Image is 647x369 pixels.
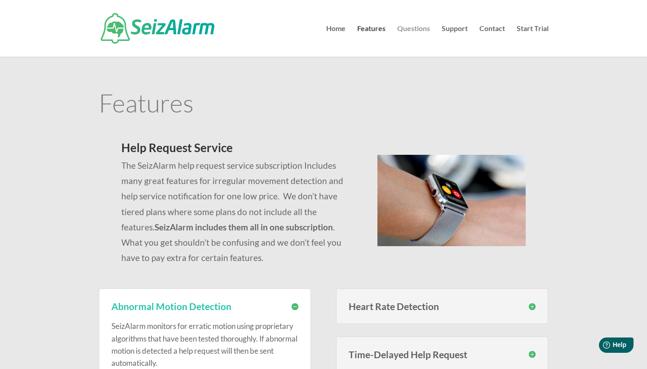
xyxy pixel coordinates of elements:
a: Home [326,25,346,57]
h2: Help Request Service [121,142,355,158]
a: Questions [397,25,430,57]
img: SeizAlarm [101,13,214,44]
p: SeizAlarm monitors for erratic motion using proprietary algorithms that have been tested thorough... [111,320,299,369]
h1: Features [99,90,549,120]
a: Support [442,25,468,57]
a: Contact [479,25,505,57]
a: Start Trial [517,25,549,57]
strong: SeizAlarm includes them all in one subscription [155,222,333,232]
h3: Heart Rate Detection [349,301,536,311]
iframe: Help widget launcher [567,334,637,359]
a: Features [357,25,386,57]
h3: Abnormal Motion Detection [111,301,299,311]
h3: Time-Delayed Help Request [349,350,536,359]
img: seizalarm-on-wrist [377,155,526,246]
p: The SeizAlarm help request service subscription Includes many great features for irregular moveme... [121,158,355,265]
